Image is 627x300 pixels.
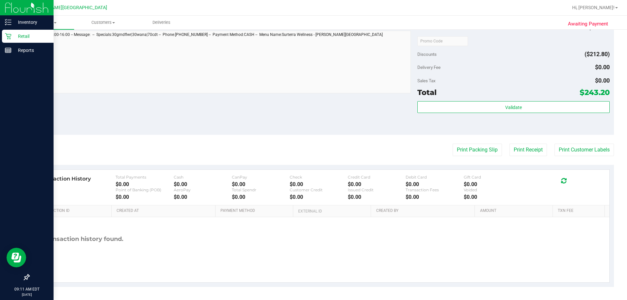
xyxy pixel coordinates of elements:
div: Customer Credit [290,187,348,192]
div: $0.00 [406,194,464,200]
span: [PERSON_NAME][GEOGRAPHIC_DATA] [26,5,107,10]
div: $0.00 [174,181,232,187]
span: Deliveries [144,20,179,25]
span: Sales Tax [417,78,436,83]
span: Customers [74,20,132,25]
div: Check [290,175,348,180]
span: $0.00 [595,64,610,71]
div: Debit Card [406,175,464,180]
span: Awaiting Payment [568,20,608,28]
div: CanPay [232,175,290,180]
div: Issued Credit [348,187,406,192]
div: $0.00 [232,194,290,200]
button: Print Customer Labels [555,144,614,156]
div: Transaction Fees [406,187,464,192]
div: $0.00 [174,194,232,200]
div: $0.00 [290,194,348,200]
div: Total Payments [116,175,174,180]
span: Total [417,88,437,97]
div: Voided [464,187,522,192]
a: Customers [74,16,133,29]
div: $0.00 [406,181,464,187]
span: Delivery Fee [417,65,441,70]
div: $0.00 [464,181,522,187]
div: Total Spendr [232,187,290,192]
span: Validate [505,105,522,110]
inline-svg: Inventory [5,19,11,25]
div: AeroPay [174,187,232,192]
a: Deliveries [132,16,191,29]
a: Amount [480,208,550,213]
iframe: Resource center [7,248,26,267]
inline-svg: Reports [5,47,11,54]
div: $0.00 [464,194,522,200]
th: External ID [293,205,371,217]
div: $0.00 [116,194,174,200]
inline-svg: Retail [5,33,11,39]
span: Hi, [PERSON_NAME]! [572,5,615,10]
a: Transaction ID [39,208,109,213]
div: $0.00 [290,181,348,187]
a: Created At [117,208,213,213]
div: Cash [174,175,232,180]
button: Validate [417,101,609,113]
p: Reports [11,46,51,54]
div: No transaction history found. [34,217,123,261]
span: $243.20 [580,88,610,97]
p: Retail [11,32,51,40]
div: Gift Card [464,175,522,180]
a: Created By [376,208,472,213]
span: $0.00 [595,77,610,84]
span: ($212.80) [585,51,610,57]
div: Point of Banking (POB) [116,187,174,192]
div: $0.00 [232,181,290,187]
div: $0.00 [116,181,174,187]
input: Promo Code [417,36,468,46]
div: $0.00 [348,194,406,200]
p: Inventory [11,18,51,26]
button: Print Receipt [509,144,547,156]
span: Subtotal [417,25,433,30]
a: Payment Method [220,208,291,213]
span: Discounts [417,48,437,60]
button: Print Packing Slip [453,144,502,156]
a: Txn Fee [558,208,602,213]
p: [DATE] [3,292,51,297]
p: 09:11 AM EDT [3,286,51,292]
div: Credit Card [348,175,406,180]
span: $456.00 [588,24,610,31]
div: $0.00 [348,181,406,187]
